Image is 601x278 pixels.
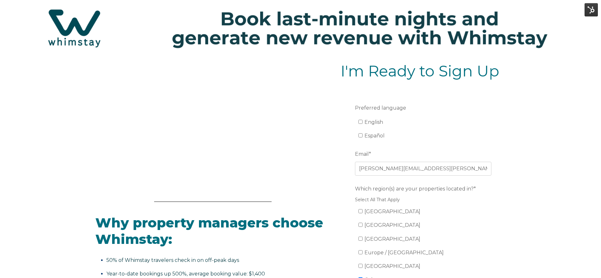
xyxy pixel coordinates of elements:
legend: Select All That Apply [355,196,491,203]
span: Preferred language [355,103,406,113]
input: English [358,120,363,124]
span: I'm Ready to Sign Up [341,62,499,80]
img: HubSpot Tools Menu Toggle [585,3,598,16]
span: [GEOGRAPHIC_DATA] [364,222,420,228]
input: [GEOGRAPHIC_DATA] [358,209,363,213]
input: Europe / [GEOGRAPHIC_DATA] [358,250,363,254]
input: [GEOGRAPHIC_DATA] [358,223,363,227]
span: Which region(s) are your properties located in?* [355,184,476,194]
span: [GEOGRAPHIC_DATA] [364,208,420,215]
span: 50% of Whimstay travelers check in on off-peak days [106,257,239,263]
span: Year-to-date bookings up 500%, average booking value: $1,400 [106,271,265,277]
span: [GEOGRAPHIC_DATA] [364,263,420,269]
span: Español [364,133,385,139]
span: [GEOGRAPHIC_DATA] [364,236,420,242]
span: Europe / [GEOGRAPHIC_DATA] [364,250,444,256]
span: Why property managers choose Whimstay: [95,215,323,248]
input: [GEOGRAPHIC_DATA] [358,237,363,241]
span: English [364,119,383,125]
span: Email [355,149,369,159]
input: Español [358,133,363,137]
input: [GEOGRAPHIC_DATA] [358,264,363,268]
